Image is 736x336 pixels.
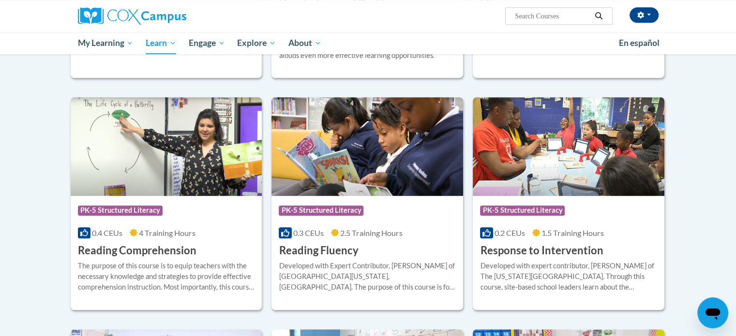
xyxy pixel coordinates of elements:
[613,33,666,53] a: En español
[480,205,565,215] span: PK-5 Structured Literacy
[78,7,186,25] img: Cox Campus
[480,261,657,292] div: Developed with expert contributor, [PERSON_NAME] of The [US_STATE][GEOGRAPHIC_DATA]. Through this...
[139,228,195,237] span: 4 Training Hours
[697,297,728,328] iframe: Button to launch messaging window
[340,228,403,237] span: 2.5 Training Hours
[182,32,231,54] a: Engage
[619,38,660,48] span: En español
[72,32,140,54] a: My Learning
[237,37,276,49] span: Explore
[271,97,463,196] img: Course Logo
[78,243,196,258] h3: Reading Comprehension
[78,205,163,215] span: PK-5 Structured Literacy
[279,205,363,215] span: PK-5 Structured Literacy
[293,228,324,237] span: 0.3 CEUs
[92,228,122,237] span: 0.4 CEUs
[473,97,664,196] img: Course Logo
[71,97,262,196] img: Course Logo
[279,261,456,292] div: Developed with Expert Contributor, [PERSON_NAME] of [GEOGRAPHIC_DATA][US_STATE], [GEOGRAPHIC_DATA...
[495,228,525,237] span: 0.2 CEUs
[231,32,282,54] a: Explore
[279,243,358,258] h3: Reading Fluency
[282,32,328,54] a: About
[514,10,591,22] input: Search Courses
[480,243,603,258] h3: Response to Intervention
[271,97,463,310] a: Course LogoPK-5 Structured Literacy0.3 CEUs2.5 Training Hours Reading FluencyDeveloped with Exper...
[288,37,321,49] span: About
[78,7,262,25] a: Cox Campus
[77,37,133,49] span: My Learning
[541,228,604,237] span: 1.5 Training Hours
[146,37,176,49] span: Learn
[630,7,659,23] button: Account Settings
[78,261,255,292] div: The purpose of this course is to equip teachers with the necessary knowledge and strategies to pr...
[139,32,182,54] a: Learn
[63,32,673,54] div: Main menu
[189,37,225,49] span: Engage
[591,10,606,22] button: Search
[71,97,262,310] a: Course LogoPK-5 Structured Literacy0.4 CEUs4 Training Hours Reading ComprehensionThe purpose of t...
[473,97,664,310] a: Course LogoPK-5 Structured Literacy0.2 CEUs1.5 Training Hours Response to InterventionDeveloped w...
